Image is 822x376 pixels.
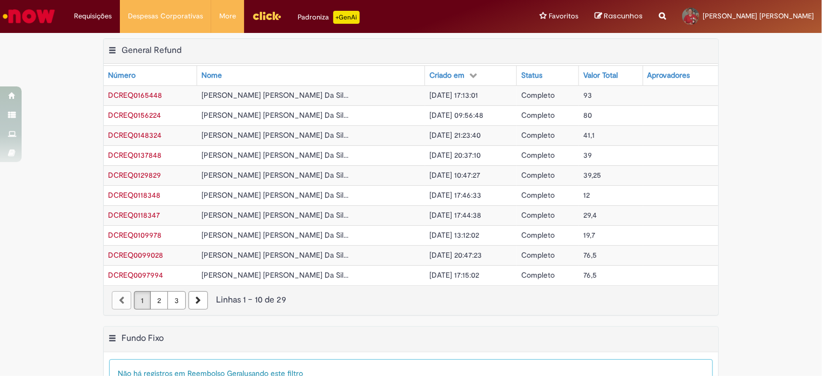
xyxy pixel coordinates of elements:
[128,11,203,22] span: Despesas Corporativas
[219,11,236,22] span: More
[521,150,555,160] span: Completo
[521,270,555,280] span: Completo
[429,190,481,200] span: [DATE] 17:46:33
[108,210,160,220] span: DCREQ0118347
[583,190,590,200] span: 12
[108,230,161,240] span: DCREQ0109978
[201,190,348,200] span: [PERSON_NAME] [PERSON_NAME] Da Sil...
[1,5,57,27] img: ServiceNow
[521,190,555,200] span: Completo
[429,250,482,260] span: [DATE] 20:47:23
[604,11,643,21] span: Rascunhos
[108,250,163,260] span: DCREQ0099028
[201,230,348,240] span: [PERSON_NAME] [PERSON_NAME] Da Sil...
[188,291,208,310] a: Próxima página
[108,170,161,180] span: DCREQ0129829
[521,250,555,260] span: Completo
[104,285,718,315] nav: paginação
[201,250,348,260] span: [PERSON_NAME] [PERSON_NAME] Da Sil...
[583,110,592,120] span: 80
[108,210,160,220] a: Abrir Registro: DCREQ0118347
[201,110,348,120] span: [PERSON_NAME] [PERSON_NAME] Da Sil...
[108,190,160,200] span: DCREQ0118348
[429,70,464,81] div: Criado em
[583,170,601,180] span: 39,25
[429,210,481,220] span: [DATE] 17:44:38
[108,333,117,347] button: Fundo Fixo Menu de contexto
[583,230,595,240] span: 19,7
[583,150,592,160] span: 39
[108,110,161,120] span: DCREQ0156224
[122,45,181,56] h2: General Refund
[134,291,151,310] a: Página 1
[108,70,136,81] div: Número
[521,170,555,180] span: Completo
[583,250,597,260] span: 76,5
[167,291,186,310] a: Página 3
[122,333,164,344] h2: Fundo Fixo
[108,270,163,280] span: DCREQ0097994
[521,90,555,100] span: Completo
[298,11,360,24] div: Padroniza
[703,11,814,21] span: [PERSON_NAME] [PERSON_NAME]
[108,250,163,260] a: Abrir Registro: DCREQ0099028
[429,130,481,140] span: [DATE] 21:23:40
[201,210,348,220] span: [PERSON_NAME] [PERSON_NAME] Da Sil...
[108,190,160,200] a: Abrir Registro: DCREQ0118348
[429,270,479,280] span: [DATE] 17:15:02
[201,170,348,180] span: [PERSON_NAME] [PERSON_NAME] Da Sil...
[521,130,555,140] span: Completo
[429,230,479,240] span: [DATE] 13:12:02
[201,90,348,100] span: [PERSON_NAME] [PERSON_NAME] Da Sil...
[150,291,168,310] a: Página 2
[333,11,360,24] p: +GenAi
[521,110,555,120] span: Completo
[108,150,161,160] span: DCREQ0137848
[429,170,480,180] span: [DATE] 10:47:27
[112,294,710,306] div: Linhas 1 − 10 de 29
[108,270,163,280] a: Abrir Registro: DCREQ0097994
[583,270,597,280] span: 76,5
[108,130,161,140] span: DCREQ0148324
[429,110,483,120] span: [DATE] 09:56:48
[108,110,161,120] a: Abrir Registro: DCREQ0156224
[108,170,161,180] a: Abrir Registro: DCREQ0129829
[429,150,481,160] span: [DATE] 20:37:10
[108,90,162,100] span: DCREQ0165448
[201,270,348,280] span: [PERSON_NAME] [PERSON_NAME] Da Sil...
[108,230,161,240] a: Abrir Registro: DCREQ0109978
[74,11,112,22] span: Requisições
[429,90,478,100] span: [DATE] 17:13:01
[521,210,555,220] span: Completo
[201,70,222,81] div: Nome
[583,90,592,100] span: 93
[108,45,117,59] button: General Refund Menu de contexto
[583,130,595,140] span: 41,1
[252,8,281,24] img: click_logo_yellow_360x200.png
[595,11,643,22] a: Rascunhos
[583,70,618,81] div: Valor Total
[583,210,597,220] span: 29,4
[108,90,162,100] a: Abrir Registro: DCREQ0165448
[549,11,578,22] span: Favoritos
[201,130,348,140] span: [PERSON_NAME] [PERSON_NAME] Da Sil...
[201,150,348,160] span: [PERSON_NAME] [PERSON_NAME] Da Sil...
[521,230,555,240] span: Completo
[108,130,161,140] a: Abrir Registro: DCREQ0148324
[108,150,161,160] a: Abrir Registro: DCREQ0137848
[521,70,542,81] div: Status
[648,70,690,81] div: Aprovadores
